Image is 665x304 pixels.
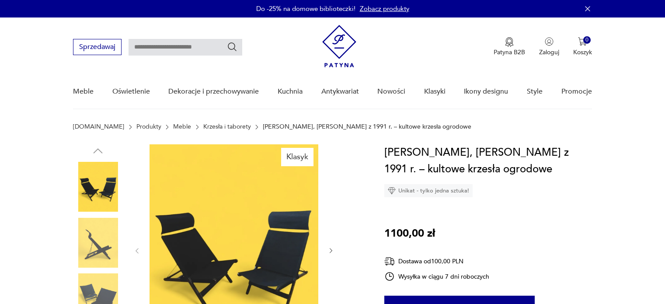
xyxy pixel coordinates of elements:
[561,75,592,108] a: Promocje
[227,42,237,52] button: Szukaj
[173,123,191,130] a: Meble
[388,187,396,195] img: Ikona diamentu
[527,75,543,108] a: Style
[73,45,122,51] a: Sprzedawaj
[545,37,554,46] img: Ikonka użytkownika
[377,75,405,108] a: Nowości
[384,144,592,178] h1: [PERSON_NAME], [PERSON_NAME] z 1991 r. – kultowe krzesła ogrodowe
[494,48,525,56] p: Patyna B2B
[384,184,473,197] div: Unikat - tylko jedna sztuka!
[539,37,559,56] button: Zaloguj
[494,37,525,56] button: Patyna B2B
[73,218,123,268] img: Zdjęcie produktu IKEA Hestra, Tord Bjorklund z 1991 r. – kultowe krzesła ogrodowe
[360,4,409,13] a: Zobacz produkty
[583,36,591,44] div: 0
[424,75,446,108] a: Klasyki
[321,75,359,108] a: Antykwariat
[168,75,259,108] a: Dekoracje i przechowywanie
[573,37,592,56] button: 0Koszyk
[73,162,123,212] img: Zdjęcie produktu IKEA Hestra, Tord Bjorklund z 1991 r. – kultowe krzesła ogrodowe
[136,123,161,130] a: Produkty
[384,271,489,282] div: Wysyłka w ciągu 7 dni roboczych
[384,225,435,242] p: 1100,00 zł
[73,75,94,108] a: Meble
[539,48,559,56] p: Zaloguj
[322,25,356,67] img: Patyna - sklep z meblami i dekoracjami vintage
[112,75,150,108] a: Oświetlenie
[73,39,122,55] button: Sprzedawaj
[578,37,587,46] img: Ikona koszyka
[464,75,508,108] a: Ikony designu
[73,123,124,130] a: [DOMAIN_NAME]
[384,256,395,267] img: Ikona dostawy
[203,123,251,130] a: Krzesła i taborety
[494,37,525,56] a: Ikona medaluPatyna B2B
[384,256,489,267] div: Dostawa od 100,00 PLN
[505,37,514,47] img: Ikona medalu
[278,75,303,108] a: Kuchnia
[281,148,313,166] div: Klasyk
[263,123,471,130] p: [PERSON_NAME], [PERSON_NAME] z 1991 r. – kultowe krzesła ogrodowe
[573,48,592,56] p: Koszyk
[256,4,355,13] p: Do -25% na domowe biblioteczki!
